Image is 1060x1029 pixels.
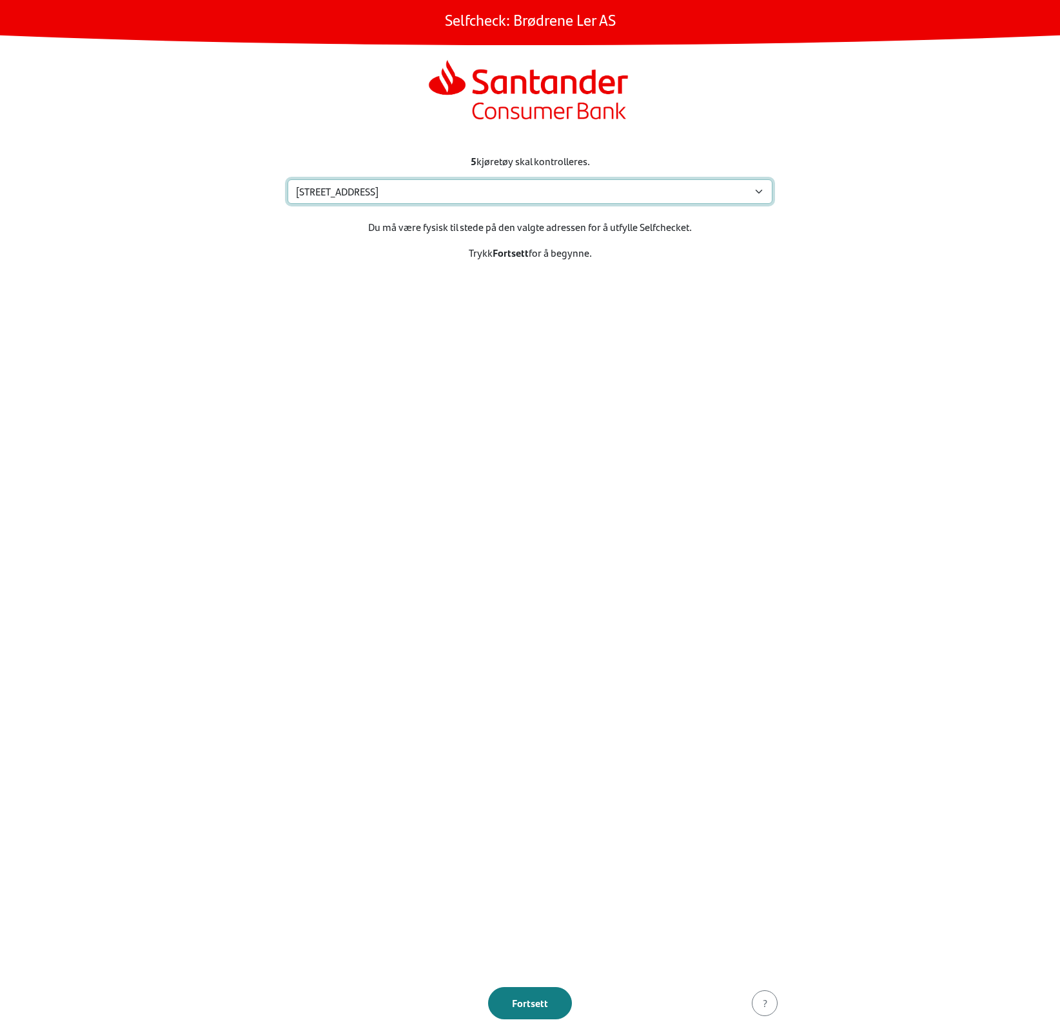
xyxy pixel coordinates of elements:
button: ? [752,990,778,1016]
div: Fortsett [502,995,558,1011]
div: kjøretøy skal kontrolleres. [288,154,772,169]
img: Santander Consumer Bank AS [423,55,636,128]
p: Trykk for å begynne. [288,245,772,261]
div: ? [760,995,769,1011]
h1: Selfcheck: Brødrene Ler AS [445,10,616,29]
strong: 5 [471,154,476,168]
button: Fortsett [488,987,572,1019]
p: Du må være fysisk til stede på den valgte adressen for å utfylle Selfchecket. [288,219,772,235]
strong: Fortsett [493,245,529,260]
